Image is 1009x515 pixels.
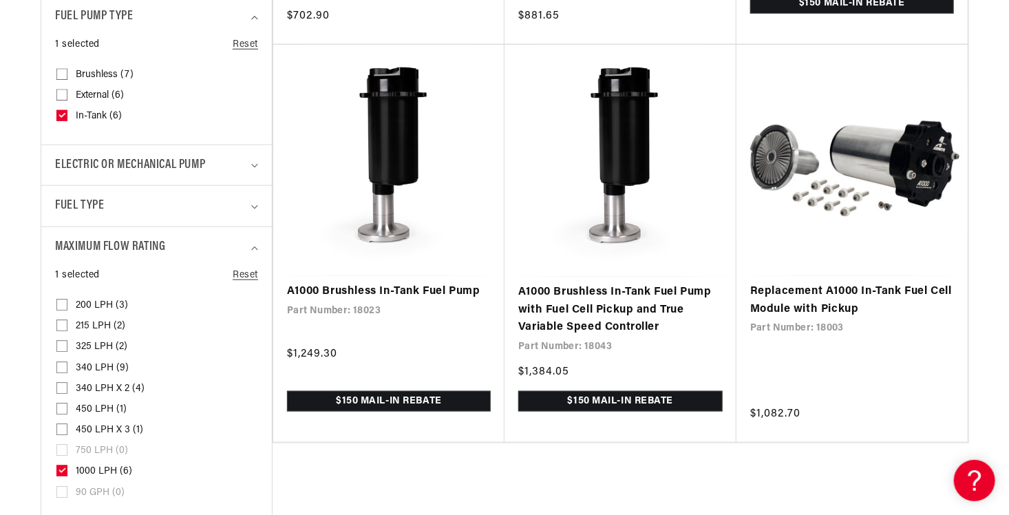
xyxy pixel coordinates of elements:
[76,445,128,457] span: 750 LPH (0)
[233,37,258,52] a: Reset
[55,196,104,216] span: Fuel Type
[76,110,122,123] span: In-Tank (6)
[76,299,128,312] span: 200 LPH (3)
[55,37,100,52] span: 1 selected
[76,69,134,81] span: Brushless (7)
[518,284,723,337] a: A1000 Brushless In-Tank Fuel Pump with Fuel Cell Pickup and True Variable Speed Controller
[76,362,129,375] span: 340 LPH (9)
[750,283,954,318] a: Replacement A1000 In-Tank Fuel Cell Module with Pickup
[55,268,100,283] span: 1 selected
[55,156,205,176] span: Electric or Mechanical Pump
[76,487,125,499] span: 90 GPH (0)
[76,320,125,333] span: 215 LPH (2)
[55,145,258,186] summary: Electric or Mechanical Pump (0 selected)
[287,283,491,301] a: A1000 Brushless In-Tank Fuel Pump
[55,238,165,257] span: Maximum Flow Rating
[76,341,127,353] span: 325 LPH (2)
[76,383,145,395] span: 340 LPH x 2 (4)
[76,403,127,416] span: 450 LPH (1)
[76,90,124,102] span: External (6)
[55,227,258,268] summary: Maximum Flow Rating (1 selected)
[76,424,143,437] span: 450 LPH x 3 (1)
[55,186,258,227] summary: Fuel Type (0 selected)
[76,465,132,478] span: 1000 LPH (6)
[55,7,133,27] span: Fuel Pump Type
[233,268,258,283] a: Reset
